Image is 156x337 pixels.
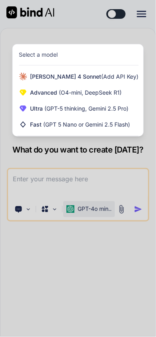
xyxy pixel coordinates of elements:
span: Ultra [30,105,129,113]
span: (O4-mini, DeepSeek R1) [58,89,122,96]
span: (GPT 5 Nano or Gemini 2.5 Flash) [44,121,130,128]
span: Fast [30,121,130,129]
span: (Add API Key) [102,73,139,80]
span: [PERSON_NAME] 4 Sonnet [30,73,139,81]
span: Advanced [30,89,122,97]
span: (GPT-5 thinking, Gemini 2.5 Pro) [43,105,129,112]
div: Select a model [19,51,58,59]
